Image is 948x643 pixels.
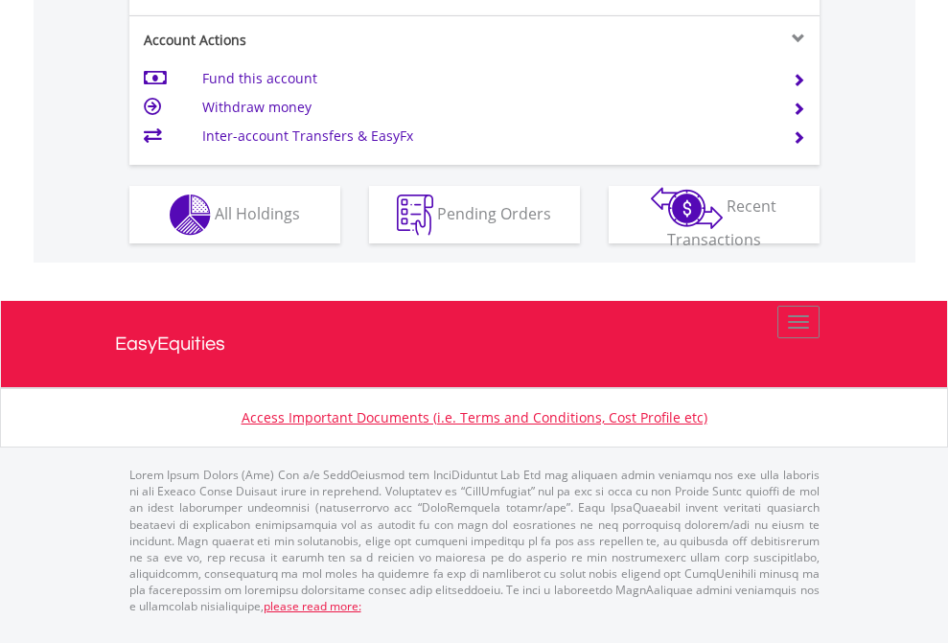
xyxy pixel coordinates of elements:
[202,93,769,122] td: Withdraw money
[242,408,707,426] a: Access Important Documents (i.e. Terms and Conditions, Cost Profile etc)
[170,195,211,236] img: holdings-wht.png
[202,122,769,150] td: Inter-account Transfers & EasyFx
[437,202,551,223] span: Pending Orders
[651,187,723,229] img: transactions-zar-wht.png
[397,195,433,236] img: pending_instructions-wht.png
[609,186,820,243] button: Recent Transactions
[129,31,474,50] div: Account Actions
[202,64,769,93] td: Fund this account
[215,202,300,223] span: All Holdings
[115,301,834,387] a: EasyEquities
[264,598,361,614] a: please read more:
[369,186,580,243] button: Pending Orders
[129,467,820,614] p: Lorem Ipsum Dolors (Ame) Con a/e SeddOeiusmod tem InciDiduntut Lab Etd mag aliquaen admin veniamq...
[129,186,340,243] button: All Holdings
